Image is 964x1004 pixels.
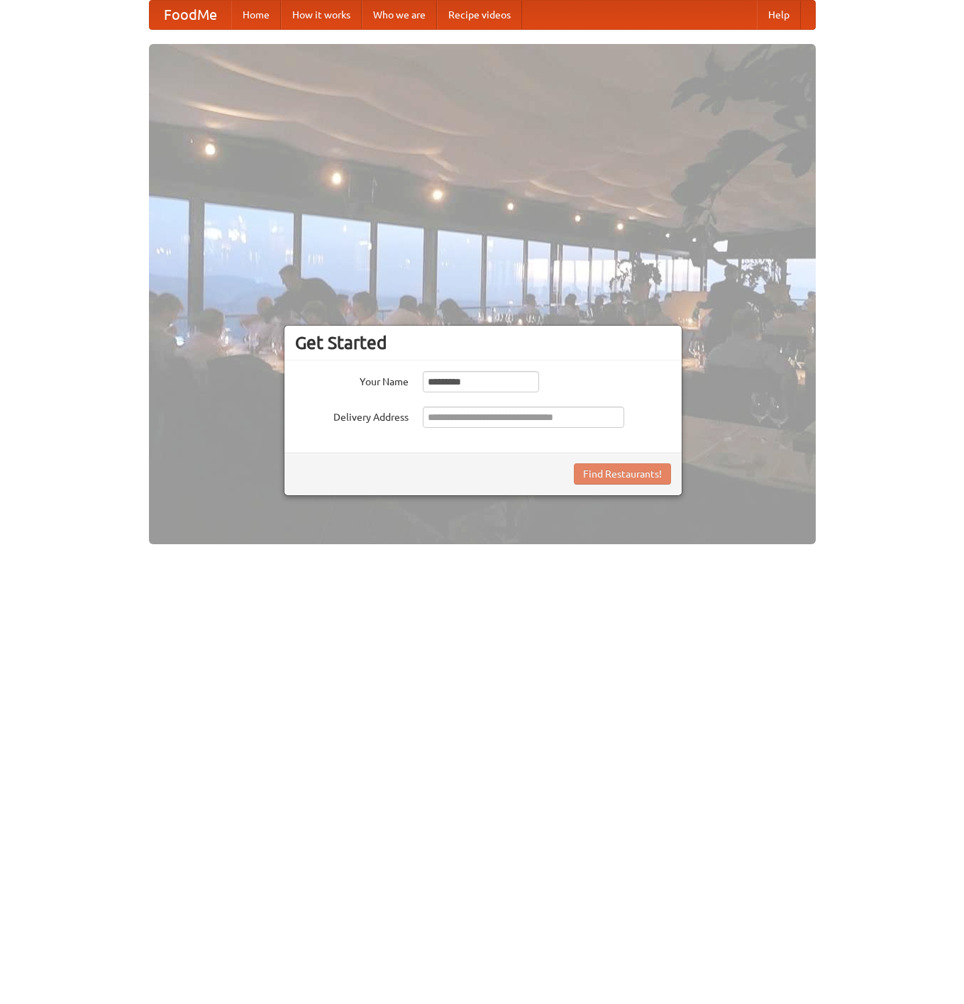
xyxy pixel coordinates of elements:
[757,1,801,29] a: Help
[231,1,281,29] a: Home
[574,463,671,485] button: Find Restaurants!
[295,371,409,389] label: Your Name
[437,1,522,29] a: Recipe videos
[295,407,409,424] label: Delivery Address
[281,1,362,29] a: How it works
[362,1,437,29] a: Who we are
[295,332,671,353] h3: Get Started
[150,1,231,29] a: FoodMe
